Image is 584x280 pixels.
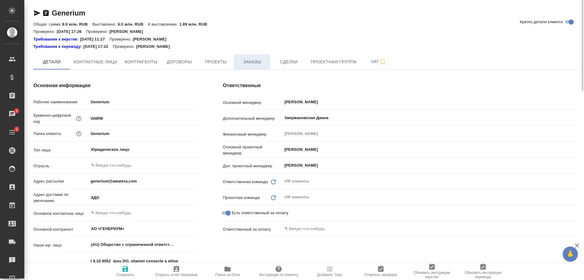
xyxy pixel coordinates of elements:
[80,36,109,42] p: [DATE] 11:27
[195,228,196,229] button: Open
[223,144,282,156] p: Основной проектный менеджер
[33,163,89,169] p: Отрасль
[33,112,75,125] p: Буквенно-цифровой код
[62,22,92,27] p: 8.0 млн. RUB
[92,22,118,27] p: Выставлено:
[574,228,575,229] button: Open
[274,58,303,66] span: Сделки
[364,273,397,277] span: Отметить проверку
[33,192,89,204] p: Адрес доставки по умолчанию
[574,165,575,166] button: Open
[109,29,148,34] p: [PERSON_NAME]
[118,22,148,27] p: 6.0 млн. RUB
[215,273,240,277] span: Папка на Drive
[89,97,199,106] input: ✎ Введи что-нибудь
[202,263,253,280] button: Папка на Drive
[74,58,117,66] span: Контактные лица
[86,29,109,34] p: Проверено:
[89,129,199,138] input: ✎ Введи что-нибудь
[195,212,196,214] button: Open
[253,263,304,280] button: Инструкции по клиенту
[574,117,575,119] button: Open
[155,273,198,277] span: Открыть отчет Newspeak
[136,44,174,50] p: [PERSON_NAME]
[33,22,62,27] p: Общая сумма
[33,211,89,217] p: Основное контактное лицо
[520,19,563,25] span: Кратко детали клиента
[89,177,199,186] input: ✎ Введи что-нибудь
[33,9,41,17] button: Скопировать ссылку для ЯМессенджера
[113,44,136,50] p: Проверено:
[195,149,196,150] button: Open
[33,99,89,105] p: Рабочее наименование
[223,195,260,201] p: Проектная команда
[223,131,282,137] p: Финансовый менеджер
[125,58,158,66] span: Контрагенты
[223,100,282,106] p: Основной менеджер
[304,263,355,280] button: Добавить Todo
[52,9,85,17] a: Generium
[406,263,457,280] button: Обновить инструкции верстки
[223,163,282,169] p: Доп. проектный менеджер
[33,242,89,248] p: Наше юр. лицо
[574,149,575,150] button: Open
[89,193,199,202] input: ✎ Введи что-нибудь
[57,29,86,34] p: [DATE] 17:26
[75,130,83,138] button: Название для папки на drive. Если его не заполнить, мы не сможем создать папку для клиента
[90,209,176,217] input: ✎ Введи что-нибудь
[2,125,23,140] a: 2
[33,36,80,42] div: Нажми, чтобы открыть папку с инструкцией
[195,244,196,245] button: Open
[33,82,199,89] h4: Основная информация
[223,179,268,185] p: Ответственная команда
[457,263,509,280] button: Обновить инструкции перевода
[165,58,194,66] span: Договоры
[109,36,133,42] p: Проверено:
[195,165,196,166] button: Open
[317,273,342,277] span: Добавить Todo
[223,115,282,122] p: Дополнительный менеджер
[148,22,179,27] p: К выставлению:
[12,108,21,114] span: 2
[284,225,555,232] input: ✎ Введи что-нибудь
[42,9,50,17] button: Скопировать ссылку
[563,246,578,262] button: 🙏
[33,44,83,50] div: Нажми, чтобы открыть папку с инструкцией
[238,58,267,66] span: Заказы
[201,58,230,66] span: Проекты
[311,58,356,66] span: Проектная группа
[133,36,171,42] p: [PERSON_NAME]
[12,126,21,132] span: 2
[33,29,57,34] p: Проверено:
[179,22,212,27] p: 1.89 млн. RUB
[364,58,393,66] span: Чат
[83,44,113,50] p: [DATE] 17:22
[33,36,80,42] a: Требования к верстке:
[574,101,575,103] button: Open
[223,226,271,232] p: Ответственный за оплату
[75,115,83,122] button: Нужен для формирования номера заказа/сделки
[33,178,89,184] p: Адрес рассылки
[223,82,577,89] h4: Ответственные
[33,44,83,50] a: Требования к переводу:
[116,273,134,277] span: Сохранить
[461,271,505,279] span: Обновить инструкции перевода
[100,263,151,280] button: Сохранить
[410,271,454,279] span: Обновить инструкции верстки
[89,114,199,123] input: ✎ Введи что-нибудь
[90,162,176,169] input: ✎ Введи что-нибудь
[565,248,575,261] span: 🙏
[259,273,298,277] span: Инструкции по клиенту
[33,147,89,153] p: Тип лица
[379,58,386,66] svg: Подписаться
[355,263,406,280] button: Отметить проверку
[232,210,288,216] span: Есть ответственный за оплату
[151,263,202,280] button: Открыть отчет Newspeak
[33,131,61,137] p: Папка клиента
[2,106,23,122] a: 2
[37,58,66,66] span: Детали
[33,226,89,232] p: Основной контрагент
